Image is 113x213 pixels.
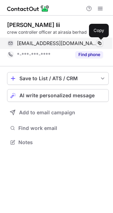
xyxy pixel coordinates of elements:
[7,21,60,28] div: [PERSON_NAME] Iii
[18,125,106,131] span: Find work email
[17,40,98,47] span: [EMAIL_ADDRESS][DOMAIN_NAME]
[18,139,106,146] span: Notes
[7,72,109,85] button: save-profile-one-click
[7,89,109,102] button: AI write personalized message
[75,51,103,58] button: Reveal Button
[7,123,109,133] button: Find work email
[7,106,109,119] button: Add to email campaign
[7,29,109,35] div: crew controller officer at airasia berhad
[19,110,75,115] span: Add to email campaign
[19,93,95,98] span: AI write personalized message
[19,76,96,81] div: Save to List / ATS / CRM
[7,4,49,13] img: ContactOut v5.3.10
[7,137,109,147] button: Notes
